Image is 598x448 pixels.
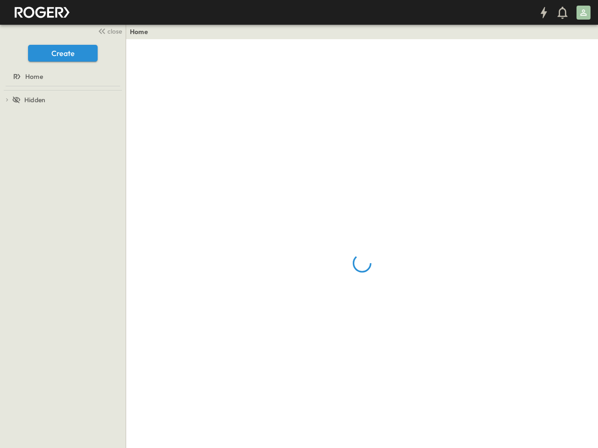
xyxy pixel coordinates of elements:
a: Home [130,27,148,36]
span: close [107,27,122,36]
button: Create [28,45,98,62]
a: Home [2,70,122,83]
button: close [94,24,124,37]
span: Hidden [24,95,45,105]
nav: breadcrumbs [130,27,154,36]
span: Home [25,72,43,81]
